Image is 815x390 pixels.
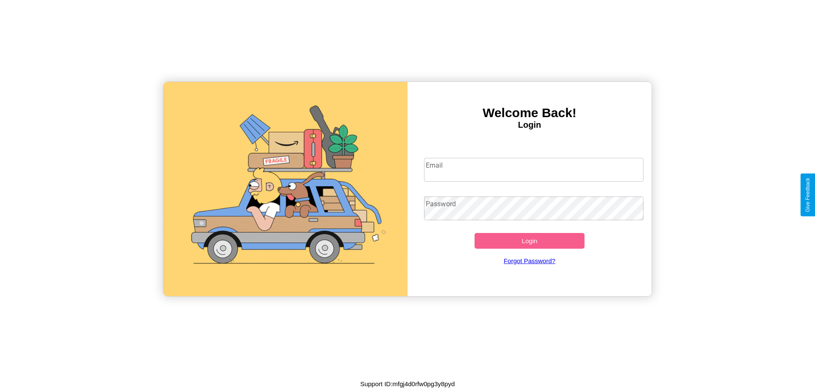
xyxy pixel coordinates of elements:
h4: Login [407,120,652,130]
p: Support ID: mfgj4d0rfw0pg3y8pyd [360,378,455,390]
a: Forgot Password? [420,249,640,273]
div: Give Feedback [805,178,811,212]
button: Login [475,233,585,249]
h3: Welcome Back! [407,106,652,120]
img: gif [163,82,407,296]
